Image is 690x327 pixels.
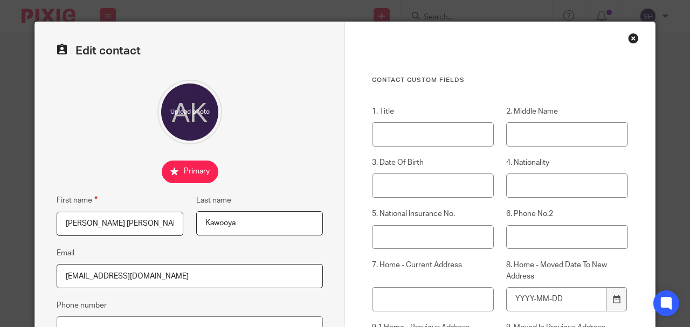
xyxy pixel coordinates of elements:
[506,208,628,219] label: 6. Phone No.2
[57,194,98,206] label: First name
[372,157,494,168] label: 3. Date Of Birth
[506,287,606,311] input: YYYY-MM-DD
[372,260,494,282] label: 7. Home - Current Address
[372,208,494,219] label: 5. National Insurance No.
[57,248,74,259] label: Email
[372,76,628,85] h3: Contact Custom fields
[372,106,494,117] label: 1. Title
[506,157,628,168] label: 4. Nationality
[628,33,639,44] div: Close this dialog window
[506,106,628,117] label: 2. Middle Name
[506,260,628,282] label: 8. Home - Moved Date To New Address
[196,195,231,206] label: Last name
[57,44,323,58] h2: Edit contact
[57,300,107,311] label: Phone number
